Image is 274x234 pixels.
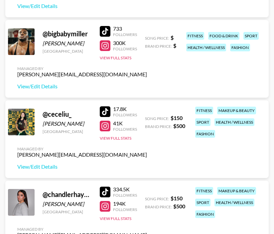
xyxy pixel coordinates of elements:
div: Followers [113,46,137,51]
div: 334.5K [113,186,137,193]
a: View/Edit Details [17,163,147,170]
div: sport [195,199,210,206]
button: View Full Stats [100,136,131,141]
span: Brand Price: [145,44,172,49]
div: fashion [195,210,215,218]
div: [GEOGRAPHIC_DATA] [43,129,92,134]
span: Song Price: [145,196,169,201]
strong: $ [171,34,174,41]
div: @ ceceliu_ [43,110,92,118]
div: sport [195,118,210,126]
div: food & drink [208,32,239,40]
div: 733 [113,25,137,32]
strong: $ [173,42,176,49]
div: [PERSON_NAME][EMAIL_ADDRESS][DOMAIN_NAME] [17,71,147,78]
div: [PERSON_NAME] [43,120,92,127]
div: Followers [113,127,137,132]
div: Followers [113,112,137,117]
a: View/Edit Details [17,3,147,9]
div: 17.8K [113,106,137,112]
div: @ chandlerhayden [43,190,92,199]
div: 194K [113,200,137,207]
div: Followers [113,32,137,37]
div: @ bigbabymiller [43,30,92,38]
button: View Full Stats [100,216,131,221]
div: makeup & beauty [217,107,256,114]
div: health / wellness [214,199,254,206]
div: fitness [186,32,204,40]
button: View Full Stats [100,55,131,60]
strong: $ 150 [171,115,183,121]
div: health / wellness [214,118,254,126]
div: health / wellness [186,44,226,51]
div: fitness [195,187,213,195]
div: fashion [195,130,215,138]
div: Managed By [17,146,147,151]
div: Followers [113,207,137,212]
strong: $ 500 [173,123,185,129]
strong: $ 150 [171,195,183,201]
div: fashion [230,44,250,51]
div: [PERSON_NAME] [43,40,92,47]
div: fitness [195,107,213,114]
div: 300K [113,40,137,46]
a: View/Edit Details [17,83,147,90]
span: Song Price: [145,36,169,41]
div: Followers [113,193,137,198]
div: [PERSON_NAME] [43,201,92,207]
div: [GEOGRAPHIC_DATA] [43,209,92,214]
div: 41K [113,120,137,127]
div: sport [243,32,259,40]
div: makeup & beauty [217,187,256,195]
div: [PERSON_NAME][EMAIL_ADDRESS][DOMAIN_NAME] [17,151,147,158]
span: Song Price: [145,116,169,121]
div: [GEOGRAPHIC_DATA] [43,49,92,54]
span: Brand Price: [145,204,172,209]
div: Managed By [17,227,147,232]
strong: $ 500 [173,203,185,209]
span: Brand Price: [145,124,172,129]
div: Managed By [17,66,147,71]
